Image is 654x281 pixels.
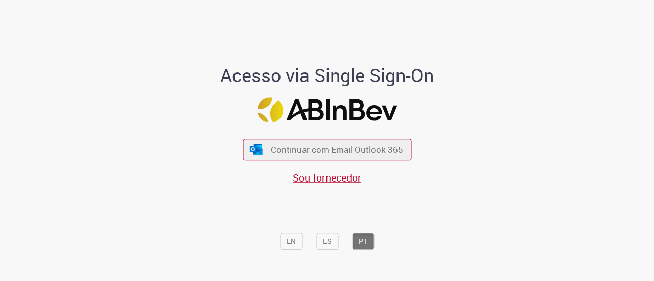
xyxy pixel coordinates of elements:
img: Logo ABInBev [257,97,397,122]
button: ES [316,233,338,250]
button: EN [280,233,302,250]
button: PT [352,233,374,250]
img: ícone Azure/Microsoft 360 [249,144,264,155]
button: ícone Azure/Microsoft 360 Continuar com Email Outlook 365 [243,139,411,160]
h1: Acesso via Single Sign-On [185,65,469,86]
span: Continuar com Email Outlook 365 [271,144,403,156]
a: Sou fornecedor [293,171,361,185]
